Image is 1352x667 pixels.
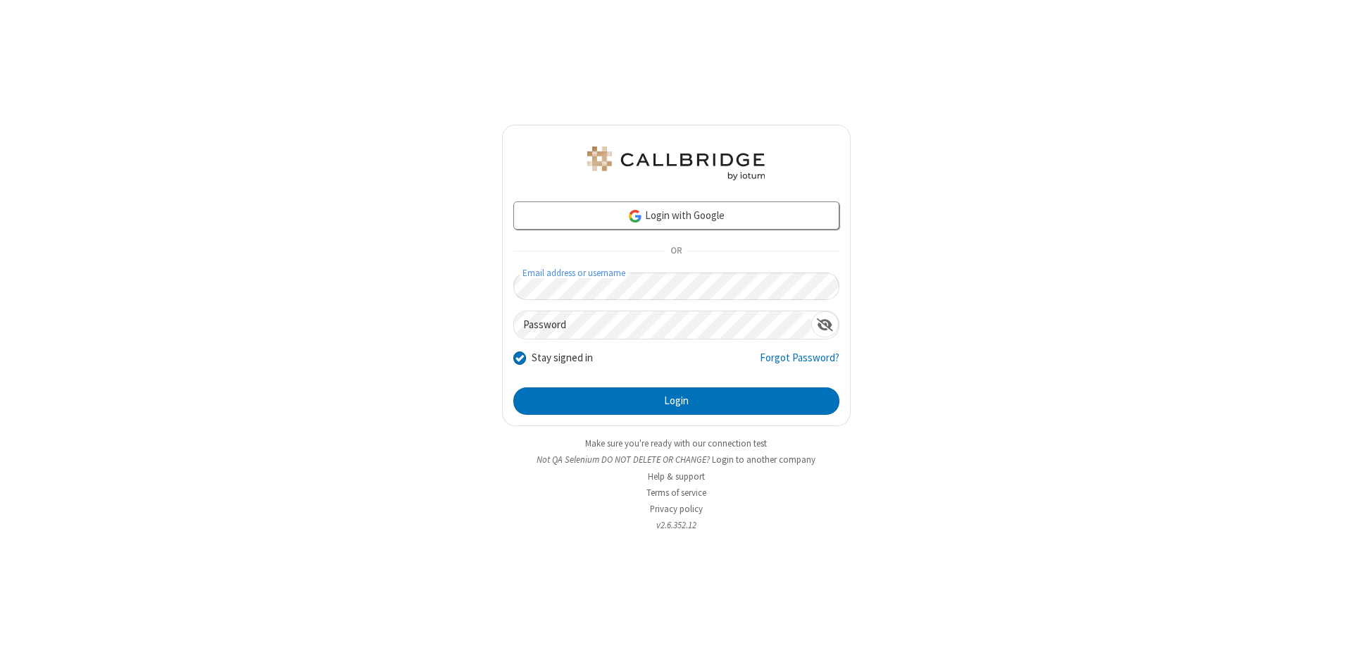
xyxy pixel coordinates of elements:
li: Not QA Selenium DO NOT DELETE OR CHANGE? [502,453,851,466]
a: Privacy policy [650,503,703,515]
img: google-icon.png [627,208,643,224]
input: Password [514,311,811,339]
a: Help & support [648,470,705,482]
img: QA Selenium DO NOT DELETE OR CHANGE [584,147,768,180]
a: Terms of service [646,487,706,499]
iframe: Chat [1317,630,1341,657]
button: Login [513,387,839,416]
span: OR [665,242,687,261]
input: Email address or username [513,273,839,300]
label: Stay signed in [532,350,593,366]
a: Make sure you're ready with our connection test [585,437,767,449]
a: Forgot Password? [760,350,839,377]
div: Show password [811,311,839,337]
li: v2.6.352.12 [502,518,851,532]
button: Login to another company [712,453,815,466]
a: Login with Google [513,201,839,230]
